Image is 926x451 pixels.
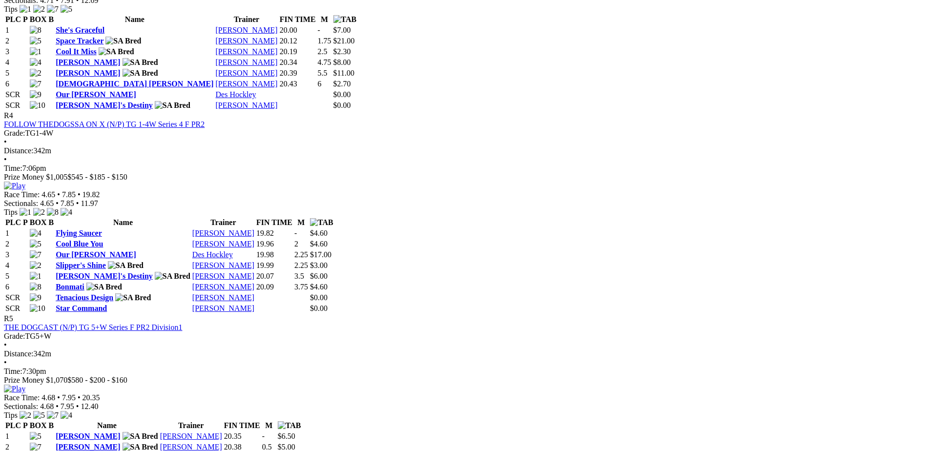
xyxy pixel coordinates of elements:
[256,228,293,238] td: 19.82
[123,58,158,67] img: SA Bred
[192,218,255,227] th: Trainer
[62,393,76,402] span: 7.95
[216,101,278,109] a: [PERSON_NAME]
[192,250,233,259] a: Des Hockley
[155,272,190,281] img: SA Bred
[333,101,351,109] span: $0.00
[5,68,28,78] td: 5
[48,421,54,430] span: B
[215,15,278,24] th: Trainer
[294,240,298,248] text: 2
[30,101,45,110] img: 10
[78,393,81,402] span: •
[5,36,28,46] td: 2
[310,261,328,269] span: $3.00
[30,421,47,430] span: BOX
[256,250,293,260] td: 19.98
[155,101,190,110] img: SA Bred
[55,421,159,430] th: Name
[56,250,136,259] a: Our [PERSON_NAME]
[56,69,120,77] a: [PERSON_NAME]
[5,47,28,57] td: 3
[56,199,59,207] span: •
[23,218,28,226] span: P
[61,5,72,14] img: 5
[5,25,28,35] td: 1
[278,432,295,440] span: $6.50
[61,199,74,207] span: 7.85
[55,218,191,227] th: Name
[216,80,278,88] a: [PERSON_NAME]
[310,240,328,248] span: $4.60
[30,293,41,302] img: 9
[216,47,278,56] a: [PERSON_NAME]
[81,199,98,207] span: 11.97
[33,208,45,217] img: 2
[310,250,331,259] span: $17.00
[4,367,22,375] span: Time:
[56,283,84,291] a: Bonmati
[4,129,25,137] span: Grade:
[123,69,158,78] img: SA Bred
[279,15,316,24] th: FIN TIME
[192,229,254,237] a: [PERSON_NAME]
[192,293,254,302] a: [PERSON_NAME]
[4,385,25,393] img: Play
[262,443,272,451] text: 0.5
[4,5,18,13] span: Tips
[192,240,254,248] a: [PERSON_NAME]
[55,15,214,24] th: Name
[56,261,106,269] a: Slipper's Shine
[4,208,18,216] span: Tips
[23,15,28,23] span: P
[56,37,103,45] a: Space Tracker
[5,261,28,270] td: 4
[82,190,100,199] span: 19.82
[4,367,922,376] div: 7:30pm
[318,69,328,77] text: 5.5
[256,218,293,227] th: FIN TIME
[47,411,59,420] img: 7
[30,58,41,67] img: 4
[20,411,31,420] img: 2
[224,431,261,441] td: 20.35
[30,15,47,23] span: BOX
[279,58,316,67] td: 20.34
[278,443,295,451] span: $5.00
[160,432,222,440] a: [PERSON_NAME]
[56,47,97,56] a: Cool It Miss
[4,129,922,138] div: TG1-4W
[256,239,293,249] td: 19.96
[33,411,45,420] img: 5
[4,111,13,120] span: R4
[41,393,55,402] span: 4.68
[318,58,331,66] text: 4.75
[262,432,265,440] text: -
[294,229,297,237] text: -
[4,314,13,323] span: R5
[216,26,278,34] a: [PERSON_NAME]
[47,208,59,217] img: 8
[86,283,122,291] img: SA Bred
[333,58,351,66] span: $8.00
[192,272,254,280] a: [PERSON_NAME]
[41,190,55,199] span: 4.65
[81,402,98,410] span: 12.40
[4,164,22,172] span: Time:
[216,69,278,77] a: [PERSON_NAME]
[4,146,33,155] span: Distance:
[56,90,136,99] a: Our [PERSON_NAME]
[4,173,922,182] div: Prize Money $1,005
[318,80,322,88] text: 6
[4,349,33,358] span: Distance:
[56,443,120,451] a: [PERSON_NAME]
[5,239,28,249] td: 2
[56,402,59,410] span: •
[30,240,41,248] img: 5
[30,304,45,313] img: 10
[57,393,60,402] span: •
[30,250,41,259] img: 7
[30,218,47,226] span: BOX
[4,376,922,385] div: Prize Money $1,070
[56,80,213,88] a: [DEMOGRAPHIC_DATA] [PERSON_NAME]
